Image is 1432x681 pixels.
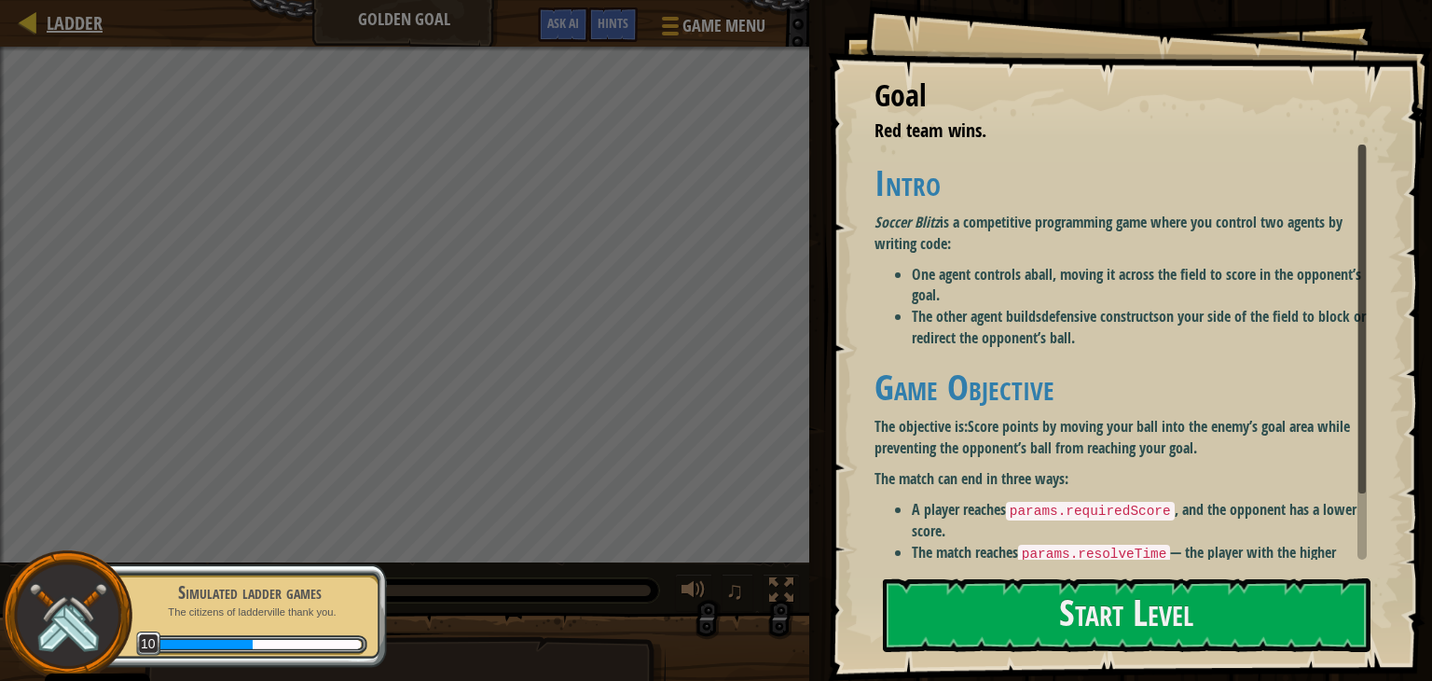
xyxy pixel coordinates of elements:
span: Hints [598,14,628,32]
span: Ladder [47,10,103,35]
li: Red team wins. [851,118,1362,145]
button: Ask AI [538,7,588,42]
em: Soccer Blitz [874,212,940,232]
span: Ask AI [547,14,579,32]
code: params.resolveTime [1018,545,1170,563]
h1: Intro [874,163,1367,202]
img: swords.png [25,574,110,659]
span: Game Menu [682,14,765,38]
strong: ball [1031,264,1053,285]
button: Adjust volume [675,574,712,612]
p: The citizens of ladderville thank you. [132,605,367,619]
span: 10 [136,632,161,657]
span: Red team wins. [874,118,986,143]
h1: Game Objective [874,368,1367,407]
p: The match can end in three ways: [874,468,1367,490]
li: The match reaches — the player with the higher score wins. [912,542,1367,585]
p: is a competitive programming game where you control two agents by writing code: [874,212,1367,255]
li: The other agent builds on your side of the field to block or redirect the opponent’s ball. [912,306,1367,349]
strong: defensive constructs [1041,306,1159,327]
div: Simulated ladder games [132,579,367,605]
li: A player reaches , and the opponent has a lower score. [912,499,1367,542]
li: One agent controls a , moving it across the field to score in the opponent’s goal. [912,264,1367,307]
strong: Score points by moving your ball into the enemy’s goal area while preventing the opponent’s ball ... [874,416,1350,458]
a: Ladder [37,10,103,35]
div: Goal [874,75,1367,118]
button: Toggle fullscreen [763,574,800,612]
code: params.requiredScore [1006,502,1175,521]
span: ♫ [725,577,744,605]
button: Game Menu [647,7,777,51]
button: ♫ [722,574,753,612]
p: The objective is: [874,416,1367,459]
button: Start Level [883,578,1370,652]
